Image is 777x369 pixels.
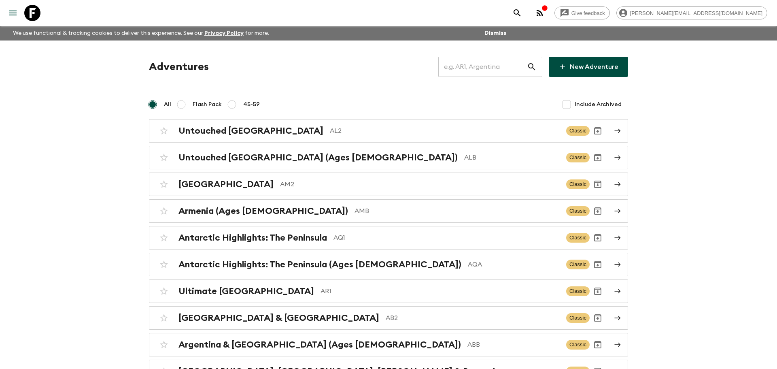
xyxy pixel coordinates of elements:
a: Argentina & [GEOGRAPHIC_DATA] (Ages [DEMOGRAPHIC_DATA])ABBClassicArchive [149,333,628,356]
h2: [GEOGRAPHIC_DATA] & [GEOGRAPHIC_DATA] [178,313,379,323]
button: search adventures [509,5,525,21]
span: Classic [566,206,590,216]
a: Give feedback [554,6,610,19]
span: Include Archived [575,100,622,109]
p: AB2 [386,313,560,323]
button: Archive [590,176,606,192]
button: Archive [590,230,606,246]
h2: Argentina & [GEOGRAPHIC_DATA] (Ages [DEMOGRAPHIC_DATA]) [178,339,461,350]
span: 45-59 [243,100,260,109]
h2: Antarctic Highlights: The Peninsula [178,232,327,243]
span: Flash Pack [193,100,222,109]
h2: [GEOGRAPHIC_DATA] [178,179,274,190]
p: AR1 [321,286,560,296]
span: Classic [566,233,590,243]
span: Classic [566,260,590,269]
a: Ultimate [GEOGRAPHIC_DATA]AR1ClassicArchive [149,279,628,303]
span: Classic [566,153,590,162]
button: Archive [590,203,606,219]
button: menu [5,5,21,21]
input: e.g. AR1, Argentina [438,55,527,78]
button: Archive [590,337,606,353]
h2: Ultimate [GEOGRAPHIC_DATA] [178,286,314,296]
button: Archive [590,123,606,139]
h2: Antarctic Highlights: The Peninsula (Ages [DEMOGRAPHIC_DATA]) [178,259,461,270]
p: ALB [464,153,560,162]
a: Antarctic Highlights: The PeninsulaAQ1ClassicArchive [149,226,628,250]
h2: Armenia (Ages [DEMOGRAPHIC_DATA]) [178,206,348,216]
p: AQ1 [333,233,560,243]
button: Archive [590,149,606,166]
button: Archive [590,256,606,273]
h2: Untouched [GEOGRAPHIC_DATA] (Ages [DEMOGRAPHIC_DATA]) [178,152,458,163]
h2: Untouched [GEOGRAPHIC_DATA] [178,126,323,136]
a: Untouched [GEOGRAPHIC_DATA] (Ages [DEMOGRAPHIC_DATA])ALBClassicArchive [149,146,628,169]
span: [PERSON_NAME][EMAIL_ADDRESS][DOMAIN_NAME] [626,10,767,16]
p: AL2 [330,126,560,136]
p: AQA [468,260,560,269]
a: Armenia (Ages [DEMOGRAPHIC_DATA])AMBClassicArchive [149,199,628,223]
span: Classic [566,179,590,189]
a: Privacy Policy [204,30,244,36]
a: Antarctic Highlights: The Peninsula (Ages [DEMOGRAPHIC_DATA])AQAClassicArchive [149,253,628,276]
span: All [164,100,171,109]
a: New Adventure [549,57,628,77]
span: Classic [566,313,590,323]
span: Classic [566,286,590,296]
p: ABB [467,340,560,350]
p: AM2 [280,179,560,189]
a: Untouched [GEOGRAPHIC_DATA]AL2ClassicArchive [149,119,628,143]
h1: Adventures [149,59,209,75]
a: [GEOGRAPHIC_DATA]AM2ClassicArchive [149,173,628,196]
p: We use functional & tracking cookies to deliver this experience. See our for more. [10,26,272,41]
button: Dismiss [482,28,508,39]
span: Classic [566,126,590,136]
div: [PERSON_NAME][EMAIL_ADDRESS][DOMAIN_NAME] [616,6,767,19]
a: [GEOGRAPHIC_DATA] & [GEOGRAPHIC_DATA]AB2ClassicArchive [149,306,628,330]
p: AMB [355,206,560,216]
span: Give feedback [567,10,609,16]
button: Archive [590,310,606,326]
button: Archive [590,283,606,299]
span: Classic [566,340,590,350]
